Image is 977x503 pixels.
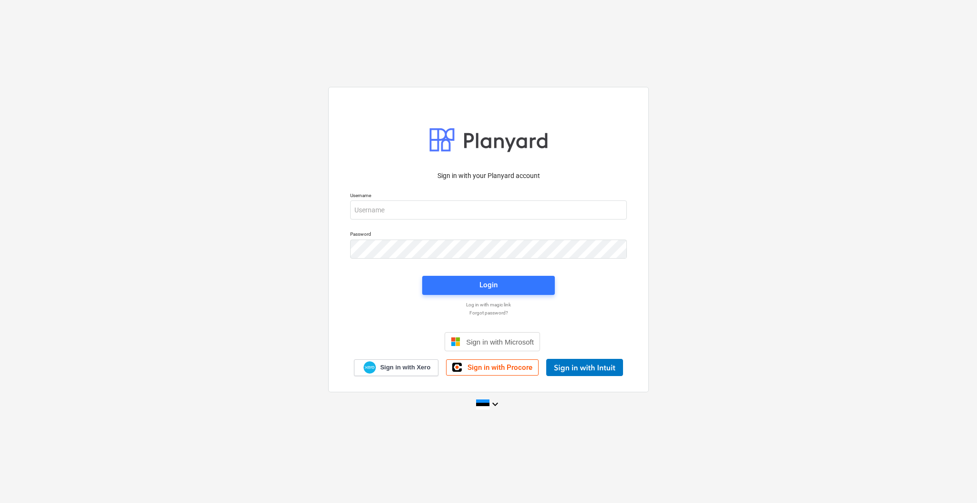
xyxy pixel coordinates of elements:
[466,338,534,346] span: Sign in with Microsoft
[489,398,501,410] i: keyboard_arrow_down
[350,231,627,239] p: Password
[451,337,460,346] img: Microsoft logo
[422,276,555,295] button: Login
[345,310,632,316] a: Forgot password?
[350,171,627,181] p: Sign in with your Planyard account
[446,359,539,376] a: Sign in with Procore
[345,302,632,308] a: Log in with magic link
[350,200,627,220] input: Username
[364,361,376,374] img: Xero logo
[354,359,439,376] a: Sign in with Xero
[350,192,627,200] p: Username
[468,363,532,372] span: Sign in with Procore
[479,279,498,291] div: Login
[380,363,430,372] span: Sign in with Xero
